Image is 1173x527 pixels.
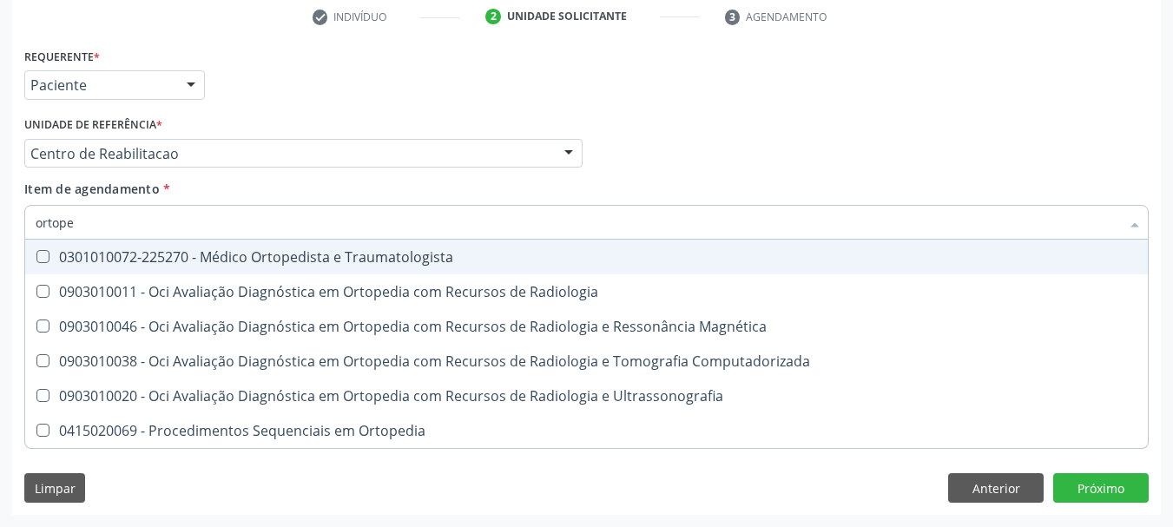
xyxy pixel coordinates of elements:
button: Anterior [948,473,1044,503]
div: 0415020069 - Procedimentos Sequenciais em Ortopedia [36,424,1137,438]
label: Unidade de referência [24,112,162,139]
span: Centro de Reabilitacao [30,145,547,162]
div: 0301010072-225270 - Médico Ortopedista e Traumatologista [36,250,1137,264]
div: 0903010046 - Oci Avaliação Diagnóstica em Ortopedia com Recursos de Radiologia e Ressonância Magn... [36,319,1137,333]
input: Buscar por procedimentos [36,205,1120,240]
span: Paciente [30,76,169,94]
label: Requerente [24,43,100,70]
div: 2 [485,9,501,24]
span: Item de agendamento [24,181,160,197]
div: Unidade solicitante [507,9,627,24]
div: 0903010020 - Oci Avaliação Diagnóstica em Ortopedia com Recursos de Radiologia e Ultrassonografia [36,389,1137,403]
div: 0903010011 - Oci Avaliação Diagnóstica em Ortopedia com Recursos de Radiologia [36,285,1137,299]
button: Próximo [1053,473,1149,503]
div: 0903010038 - Oci Avaliação Diagnóstica em Ortopedia com Recursos de Radiologia e Tomografia Compu... [36,354,1137,368]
